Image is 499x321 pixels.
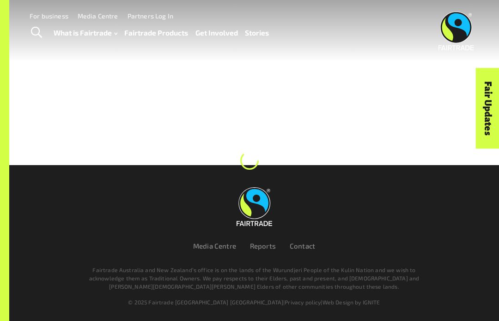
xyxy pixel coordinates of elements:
[250,242,276,250] a: Reports
[128,12,173,20] a: Partners Log In
[193,242,236,250] a: Media Centre
[124,26,188,39] a: Fairtrade Products
[30,12,68,20] a: For business
[237,187,272,226] img: Fairtrade Australia New Zealand logo
[438,12,474,50] img: Fairtrade Australia New Zealand logo
[25,21,48,44] a: Toggle Search
[285,299,321,305] a: Privacy policy
[54,26,117,39] a: What is Fairtrade
[79,266,430,291] p: Fairtrade Australia and New Zealand’s office is on the lands of the Wurundjeri People of the Kuli...
[245,26,269,39] a: Stories
[290,242,315,250] a: Contact
[195,26,238,39] a: Get Involved
[323,299,380,305] a: Web Design by IGNITE
[43,298,466,306] div: | |
[78,12,118,20] a: Media Centre
[128,299,283,305] span: © 2025 Fairtrade [GEOGRAPHIC_DATA] [GEOGRAPHIC_DATA]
